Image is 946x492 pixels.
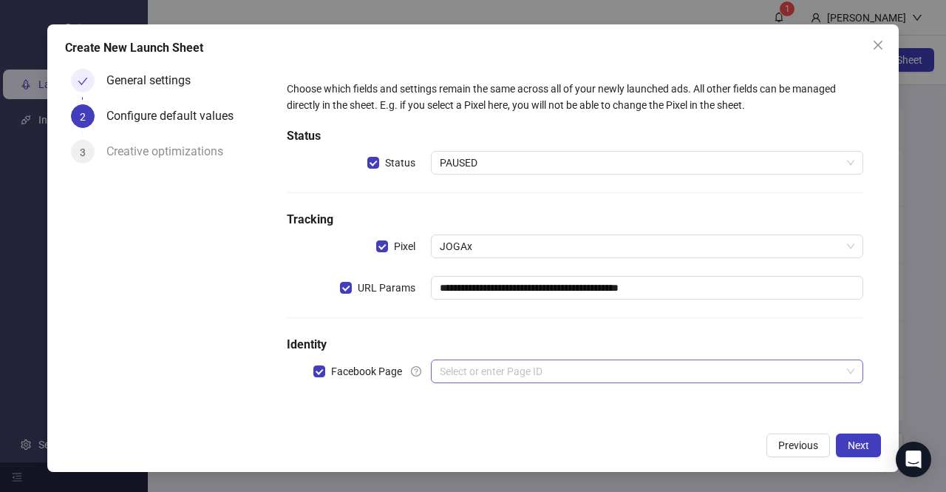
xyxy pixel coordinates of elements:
span: Status [379,155,421,171]
span: 2 [80,111,86,123]
span: JOGAx [440,235,854,257]
div: Creative optimizations [106,140,235,164]
span: question-circle [411,366,421,377]
span: Pixel [388,238,421,255]
button: Next [836,434,881,457]
button: Close [866,33,890,57]
h5: Status [287,127,863,145]
span: URL Params [352,280,421,296]
span: check [78,76,88,87]
button: Previous [766,434,830,457]
span: Next [848,439,869,451]
h5: Identity [287,336,863,354]
div: Configure default values [106,104,245,128]
span: 3 [80,146,86,158]
div: Choose which fields and settings remain the same across all of your newly launched ads. All other... [287,81,863,113]
div: Create New Launch Sheet [65,39,881,57]
span: Facebook Page [325,363,408,380]
div: General settings [106,69,203,92]
div: Open Intercom Messenger [896,442,931,477]
span: PAUSED [440,152,854,174]
h5: Tracking [287,211,863,229]
span: Previous [778,439,818,451]
span: close [872,39,884,51]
